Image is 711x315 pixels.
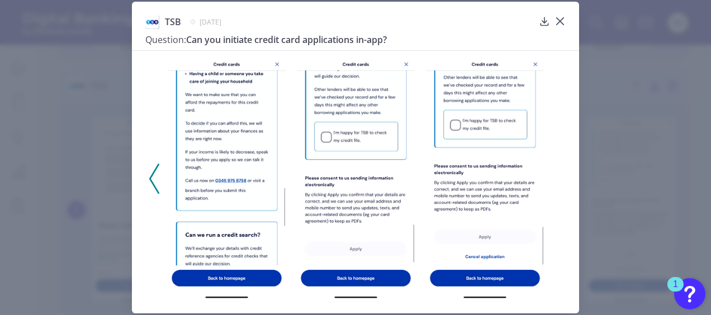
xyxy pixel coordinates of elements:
[145,34,186,46] span: Question:
[674,278,705,309] button: Open Resource Center, 1 new notification
[673,284,678,299] div: 1
[145,34,534,46] h3: Can you initiate credit card applications in-app?
[200,17,221,27] span: [DATE]
[165,16,181,28] span: TSB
